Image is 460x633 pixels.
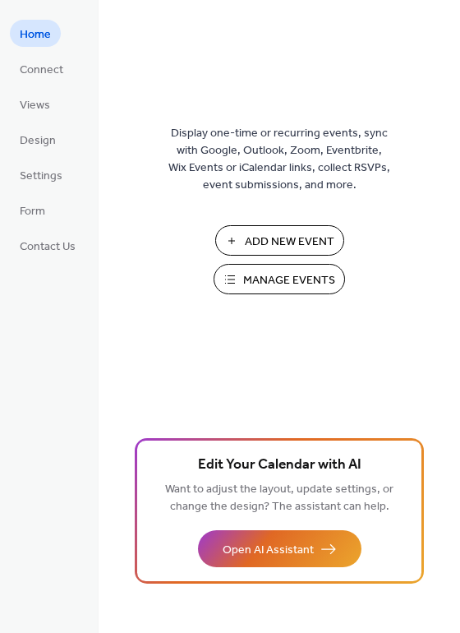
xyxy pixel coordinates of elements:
a: Contact Us [10,232,85,259]
span: Manage Events [243,272,335,289]
a: Form [10,196,55,224]
span: Home [20,26,51,44]
a: Connect [10,55,73,82]
button: Manage Events [214,264,345,294]
span: Views [20,97,50,114]
a: Views [10,90,60,118]
span: Want to adjust the layout, update settings, or change the design? The assistant can help. [165,478,393,518]
span: Form [20,203,45,220]
button: Add New Event [215,225,344,256]
span: Contact Us [20,238,76,256]
span: Connect [20,62,63,79]
span: Edit Your Calendar with AI [198,454,361,477]
button: Open AI Assistant [198,530,361,567]
span: Design [20,132,56,150]
span: Display one-time or recurring events, sync with Google, Outlook, Zoom, Eventbrite, Wix Events or ... [168,125,390,194]
span: Add New Event [245,233,334,251]
span: Open AI Assistant [223,542,314,559]
a: Design [10,126,66,153]
a: Settings [10,161,72,188]
span: Settings [20,168,62,185]
a: Home [10,20,61,47]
